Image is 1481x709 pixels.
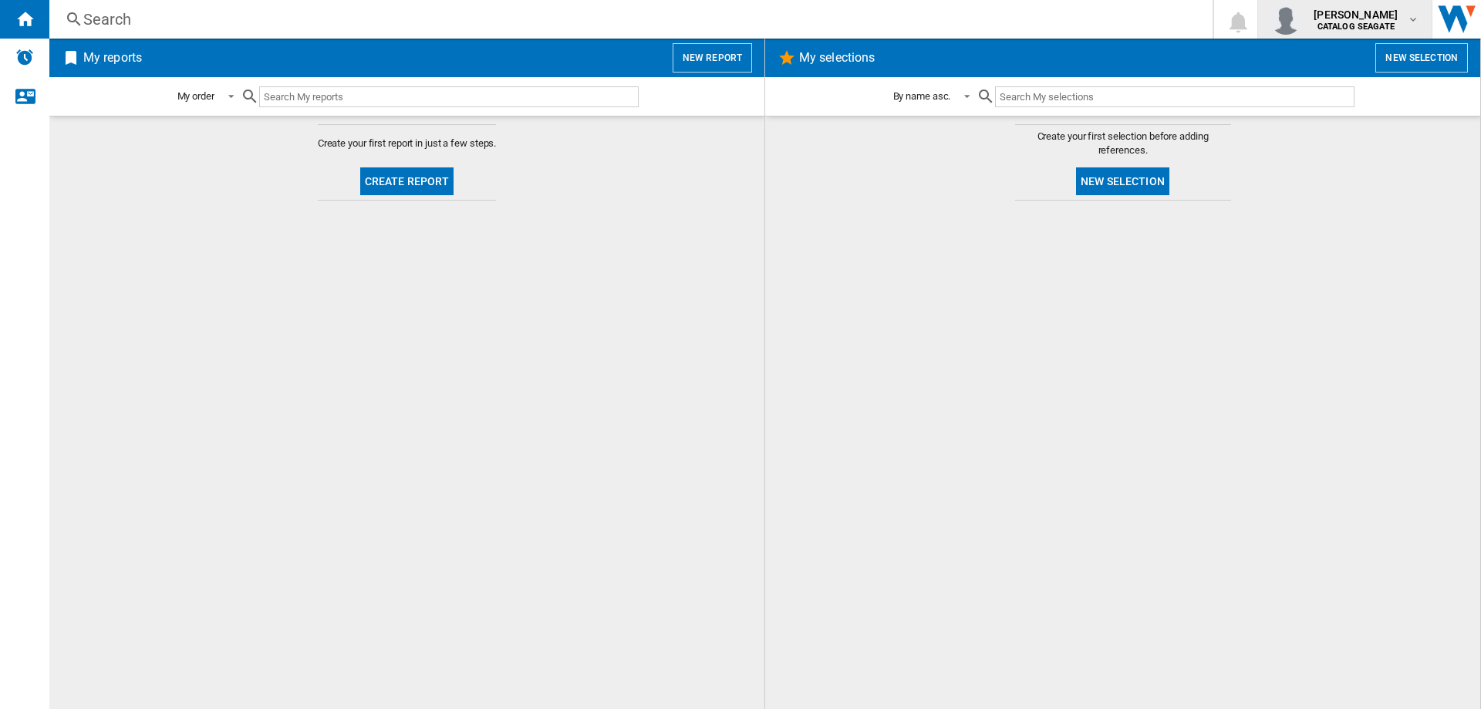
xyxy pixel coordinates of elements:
span: Create your first selection before adding references. [1015,130,1231,157]
div: By name asc. [893,90,951,102]
span: Create your first report in just a few steps. [318,137,497,150]
button: New selection [1076,167,1169,195]
button: New report [673,43,752,73]
button: New selection [1375,43,1468,73]
button: Create report [360,167,454,195]
div: My order [177,90,214,102]
input: Search My reports [259,86,639,107]
input: Search My selections [995,86,1354,107]
b: CATALOG SEAGATE [1317,22,1395,32]
img: profile.jpg [1270,4,1301,35]
h2: My reports [80,43,145,73]
h2: My selections [796,43,878,73]
img: alerts-logo.svg [15,48,34,66]
div: Search [83,8,1172,30]
span: [PERSON_NAME] [1314,7,1398,22]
